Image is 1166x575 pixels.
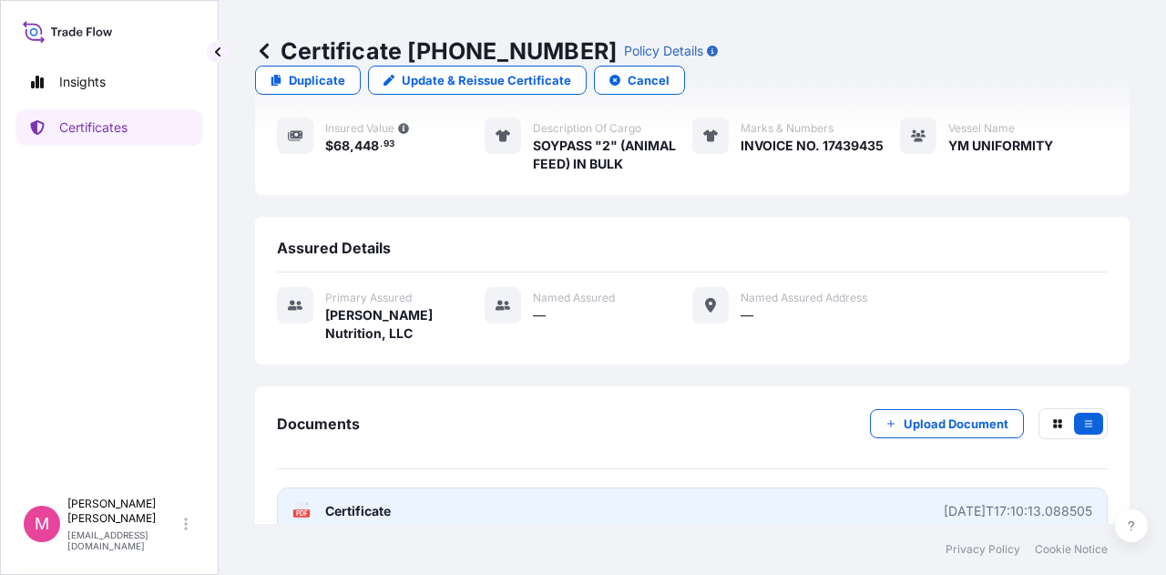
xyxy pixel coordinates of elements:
a: Duplicate [255,66,361,95]
span: 93 [384,141,394,148]
text: PDF [296,510,308,517]
p: Policy Details [624,42,703,60]
p: [PERSON_NAME] [PERSON_NAME] [67,497,180,526]
p: Insights [59,73,106,91]
a: Certificates [15,109,203,146]
button: Upload Document [870,409,1024,438]
p: Cancel [628,71,670,89]
p: Upload Document [904,415,1008,433]
a: Insights [15,64,203,100]
span: — [741,306,753,324]
span: M [35,515,49,533]
span: 68 [333,139,350,152]
span: Named Assured [533,291,615,305]
button: Cancel [594,66,685,95]
span: Primary assured [325,291,412,305]
a: Cookie Notice [1035,542,1108,557]
span: — [533,306,546,324]
span: SOYPASS "2" (ANIMAL FEED) IN BULK [533,137,692,173]
p: Update & Reissue Certificate [402,71,571,89]
span: Assured Details [277,239,391,257]
span: YM UNIFORMITY [948,137,1053,155]
span: . [380,141,383,148]
span: 448 [354,139,379,152]
span: [PERSON_NAME] Nutrition, LLC [325,306,485,343]
p: Certificate [PHONE_NUMBER] [255,36,617,66]
span: , [350,139,354,152]
span: Certificate [325,502,391,520]
a: Update & Reissue Certificate [368,66,587,95]
span: $ [325,139,333,152]
a: Privacy Policy [946,542,1020,557]
p: Certificates [59,118,128,137]
div: [DATE]T17:10:13.088505 [944,502,1092,520]
span: INVOICE NO. 17439435 [741,137,884,155]
p: [EMAIL_ADDRESS][DOMAIN_NAME] [67,529,180,551]
a: PDFCertificate[DATE]T17:10:13.088505 [277,488,1108,535]
span: Named Assured Address [741,291,867,305]
span: Documents [277,415,360,433]
p: Duplicate [289,71,345,89]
